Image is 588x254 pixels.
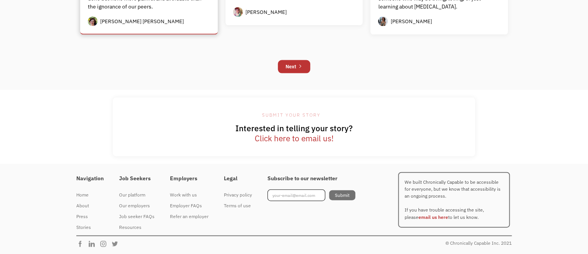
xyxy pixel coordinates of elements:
[170,190,208,200] div: Work with us
[255,134,334,144] a: Click here to email us!
[76,200,104,211] a: About
[119,211,155,222] a: Job seeker FAQs
[418,214,448,220] a: email us here
[119,190,155,200] a: Our platform
[170,175,208,182] h4: Employers
[170,201,208,210] div: Employer FAQs
[100,18,184,25] div: [PERSON_NAME] [PERSON_NAME]
[76,190,104,200] div: Home
[267,190,325,201] input: your-email@email.com
[119,223,155,232] div: Resources
[224,200,252,211] a: Terms of use
[398,172,510,228] p: We built Chronically Capable to be accessible for everyone, but we know that accessibility is an ...
[76,240,88,248] img: Chronically Capable Facebook Page
[76,222,104,233] a: Stories
[119,222,155,233] a: Resources
[76,212,104,221] div: Press
[224,175,252,182] h4: Legal
[99,240,111,248] img: Chronically Capable Instagram Page
[245,8,287,16] div: [PERSON_NAME]
[119,212,155,221] div: Job seeker FAQs
[111,240,123,248] img: Chronically Capable Twitter Page
[113,110,475,120] div: SUBMIT YOUR STORY
[267,190,355,201] form: Footer Newsletter
[278,60,310,73] a: Next Page
[224,190,252,200] a: Privacy policy
[119,175,155,182] h4: Job Seekers
[329,190,355,200] input: Submit
[119,190,155,200] div: Our platform
[170,200,208,211] a: Employer FAQs
[76,175,104,182] h4: Navigation
[76,56,512,77] div: List
[390,18,432,25] div: [PERSON_NAME]
[88,240,99,248] img: Chronically Capable Linkedin Page
[76,190,104,200] a: Home
[113,124,475,144] h1: Interested in telling your story?
[170,211,208,222] a: Refer an employer
[170,190,208,200] a: Work with us
[224,201,252,210] div: Terms of use
[286,62,296,71] div: Next
[170,212,208,221] div: Refer an employer
[119,201,155,210] div: Our employers
[119,200,155,211] a: Our employers
[267,175,355,182] h4: Subscribe to our newsletter
[76,201,104,210] div: About
[76,223,104,232] div: Stories
[445,239,512,248] div: © Chronically Capable Inc. 2021
[76,211,104,222] a: Press
[224,190,252,200] div: Privacy policy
